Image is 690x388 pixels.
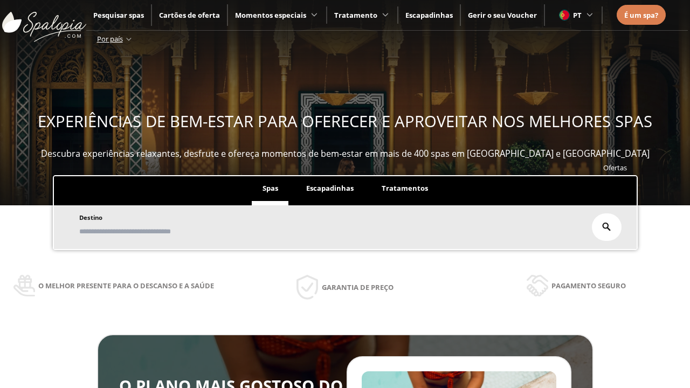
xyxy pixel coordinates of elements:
span: Destino [79,213,102,221]
a: Pesquisar spas [93,10,144,20]
span: Pagamento seguro [551,280,626,292]
span: Por país [97,34,123,44]
a: Escapadinhas [405,10,453,20]
img: ImgLogoSpalopia.BvClDcEz.svg [2,1,86,42]
span: Tratamentos [382,183,428,193]
span: É um spa? [624,10,658,20]
span: Spas [263,183,278,193]
span: EXPERIÊNCIAS DE BEM-ESTAR PARA OFERECER E APROVEITAR NOS MELHORES SPAS [38,110,652,132]
a: É um spa? [624,9,658,21]
a: Gerir o seu Voucher [468,10,537,20]
span: Garantia de preço [322,281,394,293]
a: Ofertas [603,163,627,172]
span: Descubra experiências relaxantes, desfrute e ofereça momentos de bem-estar em mais de 400 spas em... [41,148,650,160]
span: Escapadinhas [306,183,354,193]
a: Cartões de oferta [159,10,220,20]
span: O melhor presente para o descanso e a saúde [38,280,214,292]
